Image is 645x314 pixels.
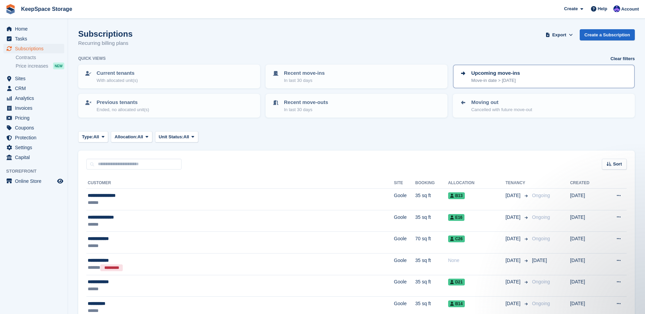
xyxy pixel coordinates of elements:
span: [DATE] [506,278,522,285]
a: Upcoming move-ins Move-in date > [DATE] [454,65,634,88]
p: Recent move-outs [284,99,328,106]
td: 35 sq ft [415,253,448,275]
span: C26 [448,235,465,242]
a: Contracts [16,54,64,61]
p: Cancelled with future move-out [471,106,532,113]
a: menu [3,176,64,186]
span: [DATE] [506,214,522,221]
span: Coupons [15,123,56,133]
td: 35 sq ft [415,189,448,210]
td: 35 sq ft [415,275,448,297]
img: Chloe Clark [613,5,620,12]
td: [DATE] [570,210,603,232]
div: NEW [53,63,64,69]
span: Ongoing [532,279,550,284]
a: menu [3,113,64,123]
span: Export [552,32,566,38]
span: Settings [15,143,56,152]
p: Ended, no allocated unit(s) [97,106,149,113]
span: E16 [448,214,464,221]
img: stora-icon-8386f47178a22dfd0bd8f6a31ec36ba5ce8667c1dd55bd0f319d3a0aa187defe.svg [5,4,16,14]
span: Price increases [16,63,48,69]
span: [DATE] [532,258,547,263]
span: Ongoing [532,214,550,220]
a: Recent move-ins In last 30 days [266,65,447,88]
a: menu [3,84,64,93]
a: menu [3,103,64,113]
span: Create [564,5,578,12]
span: All [137,134,143,140]
span: All [94,134,99,140]
span: Sites [15,74,56,83]
button: Export [544,29,574,40]
td: [DATE] [570,253,603,275]
span: [DATE] [506,192,522,199]
th: Customer [86,178,394,189]
p: Recent move-ins [284,69,325,77]
span: Sort [613,161,622,168]
th: Tenancy [506,178,529,189]
span: Ongoing [532,301,550,306]
p: In last 30 days [284,77,325,84]
span: B13 [448,192,465,199]
th: Booking [415,178,448,189]
p: In last 30 days [284,106,328,113]
button: Unit Status: All [155,131,198,142]
a: Moving out Cancelled with future move-out [454,94,634,117]
td: [DATE] [570,232,603,254]
td: Goole [394,253,415,275]
a: Create a Subscription [580,29,635,40]
span: Ongoing [532,193,550,198]
p: Previous tenants [97,99,149,106]
p: With allocated unit(s) [97,77,138,84]
a: Clear filters [610,55,635,62]
span: Subscriptions [15,44,56,53]
td: 35 sq ft [415,210,448,232]
a: menu [3,143,64,152]
span: [DATE] [506,235,522,242]
a: menu [3,24,64,34]
td: Goole [394,275,415,297]
th: Created [570,178,603,189]
span: Online Store [15,176,56,186]
span: Allocation: [115,134,137,140]
a: menu [3,153,64,162]
span: Account [621,6,639,13]
span: Home [15,24,56,34]
th: Site [394,178,415,189]
span: Help [598,5,607,12]
span: Unit Status: [159,134,184,140]
span: Storefront [6,168,68,175]
h1: Subscriptions [78,29,133,38]
span: CRM [15,84,56,93]
p: Moving out [471,99,532,106]
td: [DATE] [570,275,603,297]
th: Allocation [448,178,506,189]
a: Recent move-outs In last 30 days [266,94,447,117]
a: menu [3,93,64,103]
span: All [184,134,189,140]
td: [DATE] [570,189,603,210]
td: Goole [394,232,415,254]
a: menu [3,74,64,83]
button: Type: All [78,131,108,142]
a: Previous tenants Ended, no allocated unit(s) [79,94,259,117]
span: Pricing [15,113,56,123]
span: [DATE] [506,257,522,264]
a: menu [3,123,64,133]
span: Tasks [15,34,56,43]
a: Preview store [56,177,64,185]
a: Current tenants With allocated unit(s) [79,65,259,88]
p: Recurring billing plans [78,39,133,47]
div: None [448,257,506,264]
span: Ongoing [532,236,550,241]
span: [DATE] [506,300,522,307]
a: menu [3,133,64,142]
span: Analytics [15,93,56,103]
span: Invoices [15,103,56,113]
td: 70 sq ft [415,232,448,254]
h6: Quick views [78,55,106,62]
td: Goole [394,210,415,232]
a: KeepSpace Storage [18,3,75,15]
td: Goole [394,189,415,210]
